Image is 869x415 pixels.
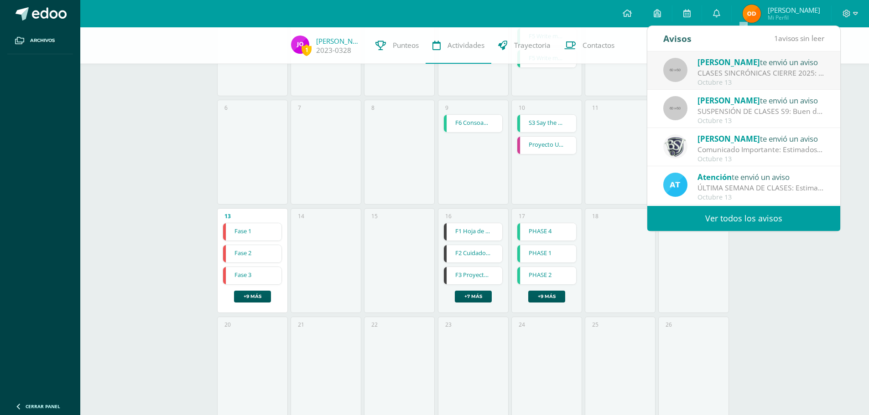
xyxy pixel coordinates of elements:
div: 21 [298,321,304,328]
div: 26 [666,321,672,328]
div: 7 [298,104,301,112]
a: Actividades [426,27,491,64]
div: Fase 2 | Tarea [223,245,282,263]
a: Punteos [369,27,426,64]
div: PHASE 1 | Examen [517,245,577,263]
img: 061cea27061ac41fc80eab35261d93e7.png [291,36,309,54]
span: Contactos [583,41,614,50]
div: 10 [519,104,525,112]
div: ÚLTIMA SEMANA DE CLASES: Estimados padres de familia, Deseamos una semana llena de bendiciones. C... [697,183,824,193]
a: 2023-0328 [316,46,351,55]
span: 1 [302,44,312,56]
a: +9 más [528,291,565,302]
div: F3 Proyecto en Gcompris y armado de magnéticos con ruedas | Tarea [443,266,503,285]
div: Octubre 13 [697,194,824,201]
div: te envió un aviso [697,94,824,106]
a: Ver todos los avisos [647,206,840,231]
span: Archivos [30,37,55,44]
div: Fase 3 | Tarea [223,266,282,285]
div: 25 [592,321,598,328]
a: +7 más [455,291,492,302]
a: F3 Proyecto en Gcompris y armado de magnéticos con ruedas [444,267,503,284]
a: PHASE 1 [517,245,576,262]
div: CLASES SINCRÓNICAS CIERRE 2025: Buenas noches estimado papitos de PK Es un gusto saludarles por e... [697,68,824,78]
div: PHASE 2 | Examen [517,266,577,285]
div: F1 Hoja de trabajo de dispositivos | Tarea [443,223,503,241]
a: Contactos [557,27,621,64]
div: te envió un aviso [697,56,824,68]
a: Fase 1 [223,223,282,241]
a: F2 Cuidado del dispositivo y uso de las ruedas [444,245,503,262]
span: [PERSON_NAME] [697,133,760,144]
a: Archivos [7,27,73,54]
span: Mi Perfil [768,14,820,21]
a: Fase 2 [223,245,282,262]
span: Trayectoria [514,41,551,50]
div: Fase 1 | Tarea [223,223,282,241]
div: 20 [224,321,231,328]
span: avisos sin leer [774,33,824,43]
span: Actividades [448,41,484,50]
div: 11 [592,104,598,112]
div: 23 [445,321,452,328]
span: Cerrar panel [26,403,60,410]
div: F2 Cuidado del dispositivo y uso de las ruedas | Tarea [443,245,503,263]
img: 9fc725f787f6a993fc92a288b7a8b70c.png [663,173,687,197]
div: 22 [371,321,378,328]
a: F1 Hoja de trabajo de dispositivos [444,223,503,241]
div: SUSPENSIÓN DE CLASES S9: Buen día padres de familia de preprimaria. Les saludo por este medio des... [697,106,824,117]
div: 6 [224,104,228,112]
span: Atención [697,172,732,182]
div: 15 [371,212,378,220]
span: [PERSON_NAME] [697,95,760,106]
div: Comunicado Importante: Estimados padres de familia, revisar imagen adjunta. [697,144,824,155]
div: 18 [592,212,598,220]
span: 1 [774,33,778,43]
div: Proyecto Unidad IV | Tarea [517,136,577,154]
div: te envió un aviso [697,171,824,183]
img: 9b923b7a5257eca232f958b02ed92d0f.png [663,134,687,159]
span: [PERSON_NAME] [697,57,760,67]
a: Proyecto Unidad IV [517,137,576,154]
div: 17 [519,212,525,220]
div: Octubre 13 [697,79,824,87]
div: 14 [298,212,304,220]
div: 16 [445,212,452,220]
div: te envió un aviso [697,133,824,144]
a: +9 más [234,291,271,302]
div: S3 Say the name and sound of consonants | Tarea [517,114,577,133]
a: [PERSON_NAME] [316,36,362,46]
img: 60x60 [663,96,687,120]
div: 8 [371,104,375,112]
div: Avisos [663,26,692,51]
a: F6 Consoants Video [444,115,503,132]
span: [PERSON_NAME] [768,5,820,15]
img: 3e56b1d19a459497f8f39bef68893cda.png [743,5,761,23]
div: 13 [224,212,231,220]
a: S3 Say the name and sound of consonants [517,115,576,132]
div: 9 [445,104,448,112]
div: PHASE 4 | Examen [517,223,577,241]
div: Octubre 13 [697,117,824,125]
a: Trayectoria [491,27,557,64]
a: PHASE 4 [517,223,576,241]
a: Fase 3 [223,267,282,284]
div: Octubre 13 [697,155,824,163]
div: F6 Consoants Video | Tarea [443,114,503,133]
span: Punteos [393,41,419,50]
img: 60x60 [663,58,687,82]
div: 24 [519,321,525,328]
a: PHASE 2 [517,267,576,284]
